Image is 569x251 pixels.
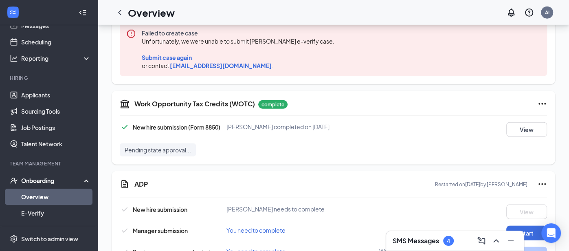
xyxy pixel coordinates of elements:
a: Job Postings [21,119,91,136]
h5: Work Opportunity Tax Credits (WOTC) [134,99,255,108]
svg: WorkstreamLogo [9,8,17,16]
a: Applicants [21,87,91,103]
svg: Checkmark [120,122,130,132]
svg: TaxGovernmentIcon [120,99,130,109]
a: Messages [21,18,91,34]
svg: Document [120,179,130,189]
span: or contact [142,53,334,70]
span: Pending state approval... [125,146,191,154]
span: Unfortunately, we were unable to submit [PERSON_NAME] e-verify case. [142,37,334,45]
span: [PERSON_NAME] needs to complete [226,205,325,213]
div: Switch to admin view [21,235,78,243]
button: Minimize [504,234,517,247]
span: Manager submission [133,227,188,234]
span: [PERSON_NAME] completed on [DATE] [226,123,330,130]
div: 4 [447,238,450,244]
span: New hire submission (Form 8850) [133,123,220,131]
svg: ChevronLeft [115,8,125,18]
a: Onboarding Documents [21,221,91,238]
p: complete [258,100,288,109]
svg: QuestionInfo [524,8,534,18]
a: E-Verify [21,205,91,221]
div: Hiring [10,75,89,81]
a: [EMAIL_ADDRESS][DOMAIN_NAME]. [170,62,273,69]
h3: SMS Messages [393,236,439,245]
div: AI [545,9,549,16]
div: Team Management [10,160,89,167]
svg: UserCheck [10,176,18,185]
button: View [506,122,547,137]
svg: Collapse [79,9,87,17]
h5: ADP [134,180,148,189]
svg: ChevronUp [491,236,501,246]
svg: Error [126,29,136,39]
p: Restarted on [DATE] by [PERSON_NAME] [435,181,527,188]
button: Start [506,226,547,240]
svg: Analysis [10,54,18,62]
svg: Notifications [506,8,516,18]
span: [EMAIL_ADDRESS][DOMAIN_NAME] [170,62,272,69]
span: New hire submission [133,206,187,213]
div: Open Intercom Messenger [541,223,561,243]
span: Submit case again [142,54,192,61]
svg: ComposeMessage [477,236,486,246]
svg: Ellipses [537,99,547,109]
svg: Minimize [506,236,516,246]
svg: Settings [10,235,18,243]
div: Onboarding [21,176,84,185]
a: Sourcing Tools [21,103,91,119]
svg: Checkmark [120,226,130,236]
button: View [506,205,547,219]
svg: Checkmark [120,205,130,214]
svg: Ellipses [537,179,547,189]
button: ChevronUp [490,234,503,247]
a: Overview [21,189,91,205]
a: Scheduling [21,34,91,50]
div: Reporting [21,54,91,62]
span: Failed to create case [142,29,334,37]
a: Talent Network [21,136,91,152]
span: You need to complete [226,227,286,234]
button: ComposeMessage [475,234,488,247]
h1: Overview [128,6,175,20]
